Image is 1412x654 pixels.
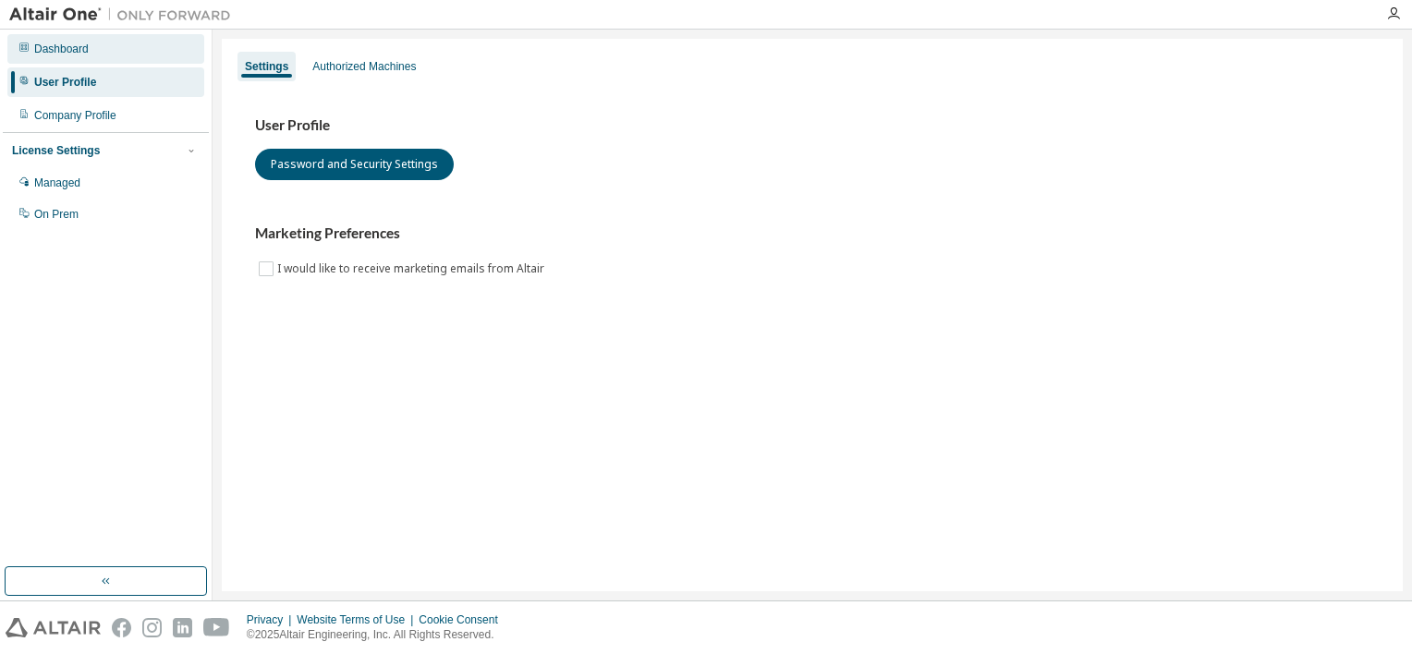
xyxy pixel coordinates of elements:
[247,627,509,643] p: © 2025 Altair Engineering, Inc. All Rights Reserved.
[203,618,230,637] img: youtube.svg
[245,59,288,74] div: Settings
[34,75,96,90] div: User Profile
[9,6,240,24] img: Altair One
[6,618,101,637] img: altair_logo.svg
[255,149,454,180] button: Password and Security Settings
[34,108,116,123] div: Company Profile
[255,116,1369,135] h3: User Profile
[112,618,131,637] img: facebook.svg
[312,59,416,74] div: Authorized Machines
[34,42,89,56] div: Dashboard
[277,258,548,280] label: I would like to receive marketing emails from Altair
[12,143,100,158] div: License Settings
[247,612,297,627] div: Privacy
[142,618,162,637] img: instagram.svg
[34,176,80,190] div: Managed
[255,224,1369,243] h3: Marketing Preferences
[419,612,508,627] div: Cookie Consent
[34,207,79,222] div: On Prem
[297,612,419,627] div: Website Terms of Use
[173,618,192,637] img: linkedin.svg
